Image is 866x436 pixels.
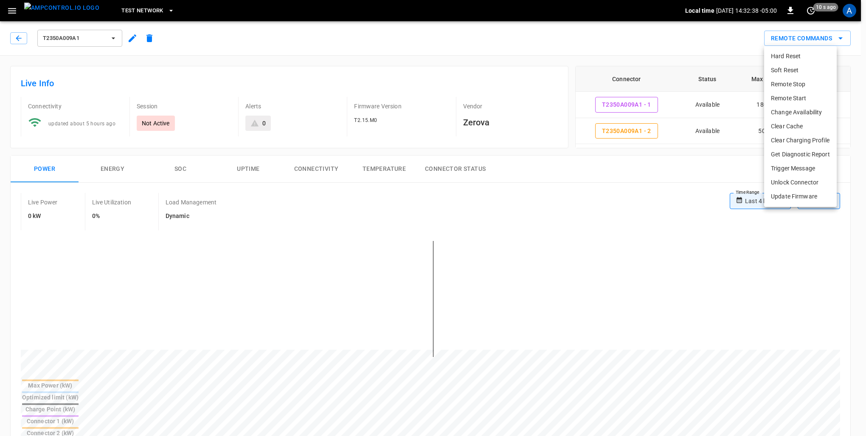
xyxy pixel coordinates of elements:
[764,63,837,77] li: Soft Reset
[764,161,837,176] li: Trigger Message
[764,105,837,119] li: Change Availability
[764,119,837,133] li: Clear Cache
[764,49,837,63] li: Hard Reset
[764,176,837,190] li: Unlock Connector
[764,133,837,147] li: Clear Charging Profile
[764,147,837,161] li: Get Diagnostic Report
[764,77,837,91] li: Remote Stop
[764,91,837,105] li: Remote Start
[764,190,837,204] li: Update Firmware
